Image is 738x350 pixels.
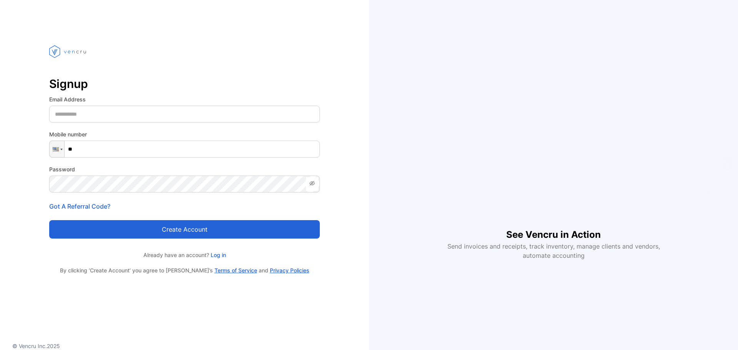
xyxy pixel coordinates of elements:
[49,251,320,259] p: Already have an account?
[214,267,257,274] a: Terms of Service
[270,267,309,274] a: Privacy Policies
[49,165,320,173] label: Password
[442,90,665,216] iframe: YouTube video player
[49,130,320,138] label: Mobile number
[49,202,320,211] p: Got A Referral Code?
[506,216,601,242] h1: See Vencru in Action
[49,95,320,103] label: Email Address
[50,141,64,157] div: United States: + 1
[209,252,226,258] a: Log in
[443,242,664,260] p: Send invoices and receipts, track inventory, manage clients and vendors, automate accounting
[49,75,320,93] p: Signup
[49,220,320,239] button: Create account
[49,267,320,274] p: By clicking ‘Create Account’ you agree to [PERSON_NAME]’s and
[49,31,88,72] img: vencru logo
